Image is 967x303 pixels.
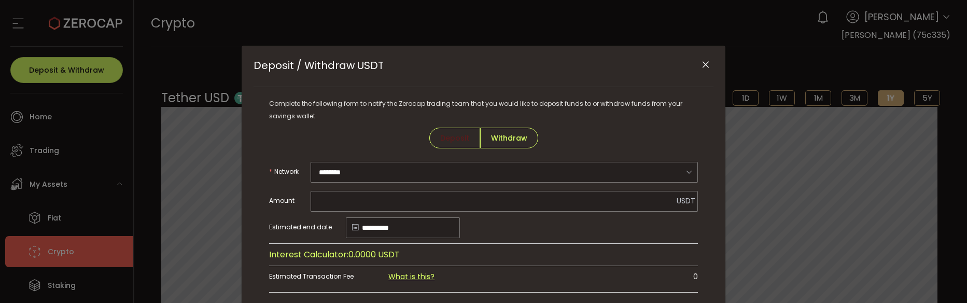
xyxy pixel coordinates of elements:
[348,249,400,260] span: 0.0000 USDT
[492,266,698,287] div: 0
[269,98,698,122] div: Complete the following form to notify the Zerocap trading team that you would like to deposit fun...
[254,58,384,73] span: Deposit / Withdraw USDT
[677,196,695,206] span: USDT
[269,272,354,281] span: Estimated Transaction Fee
[269,249,348,260] span: Interest Calculator:
[429,128,480,148] span: Deposit
[269,217,346,238] label: Estimated end date
[480,128,538,148] span: Withdraw
[915,253,967,303] iframe: Chat Widget
[388,271,435,282] a: What is this?
[269,161,311,182] label: Network
[697,56,715,74] button: Close
[269,190,311,211] label: Amount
